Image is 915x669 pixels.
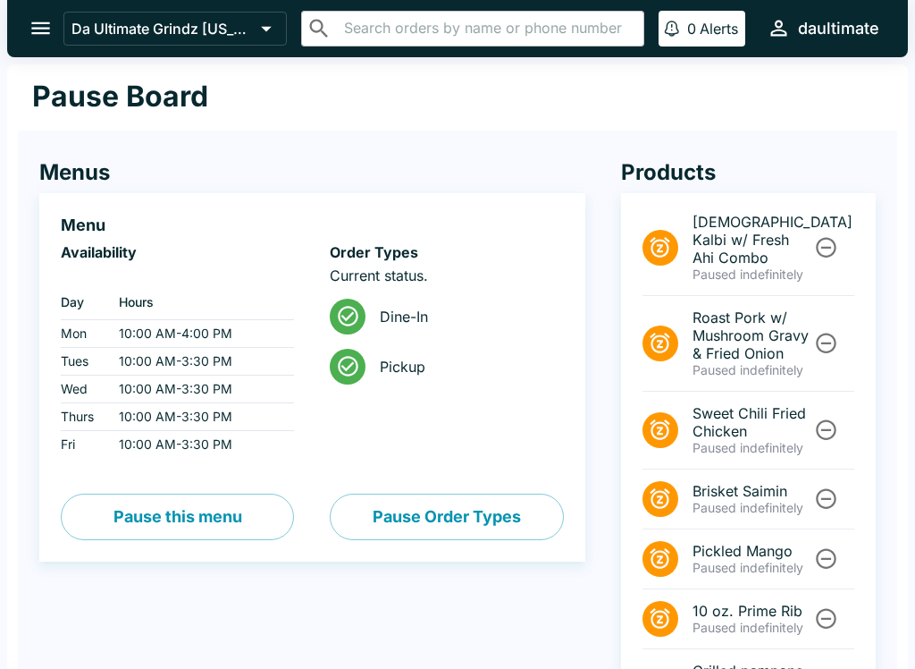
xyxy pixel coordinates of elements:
[693,440,811,456] p: Paused indefinitely
[18,5,63,51] button: open drawer
[39,159,585,186] h4: Menus
[700,20,738,38] p: Alerts
[330,494,563,540] button: Pause Order Types
[810,326,843,360] button: Unpause
[693,309,811,362] span: Roast Pork w/ Mushroom Gravy & Fried Onion
[693,404,811,440] span: Sweet Chili Fried Chicken
[330,243,563,261] h6: Order Types
[693,560,811,576] p: Paused indefinitely
[105,431,294,459] td: 10:00 AM - 3:30 PM
[810,482,843,515] button: Unpause
[810,413,843,446] button: Unpause
[339,16,636,41] input: Search orders by name or phone number
[621,159,876,186] h4: Products
[693,620,811,636] p: Paused indefinitely
[61,348,105,376] td: Tues
[105,348,294,376] td: 10:00 AM - 3:30 PM
[810,542,843,575] button: Unpause
[61,267,294,284] p: ‏
[105,320,294,348] td: 10:00 AM - 4:00 PM
[760,9,886,47] button: daultimate
[810,602,843,635] button: Unpause
[105,284,294,320] th: Hours
[61,494,294,540] button: Pause this menu
[810,231,843,264] button: Unpause
[798,18,879,39] div: daultimate
[330,267,563,284] p: Current status.
[380,308,549,326] span: Dine-In
[61,376,105,403] td: Wed
[380,358,549,376] span: Pickup
[63,12,287,46] button: Da Ultimate Grindz [US_STATE]
[61,243,294,261] h6: Availability
[693,500,811,516] p: Paused indefinitely
[105,403,294,431] td: 10:00 AM - 3:30 PM
[32,79,208,114] h1: Pause Board
[693,482,811,500] span: Brisket Saimin
[61,320,105,348] td: Mon
[693,362,811,378] p: Paused indefinitely
[693,267,811,283] p: Paused indefinitely
[693,542,811,560] span: Pickled Mango
[71,20,254,38] p: Da Ultimate Grindz [US_STATE]
[105,376,294,403] td: 10:00 AM - 3:30 PM
[61,431,105,459] td: Fri
[61,284,105,320] th: Day
[693,213,811,267] span: [DEMOGRAPHIC_DATA] Kalbi w/ Fresh Ahi Combo
[61,403,105,431] td: Thurs
[687,20,696,38] p: 0
[693,602,811,620] span: 10 oz. Prime Rib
